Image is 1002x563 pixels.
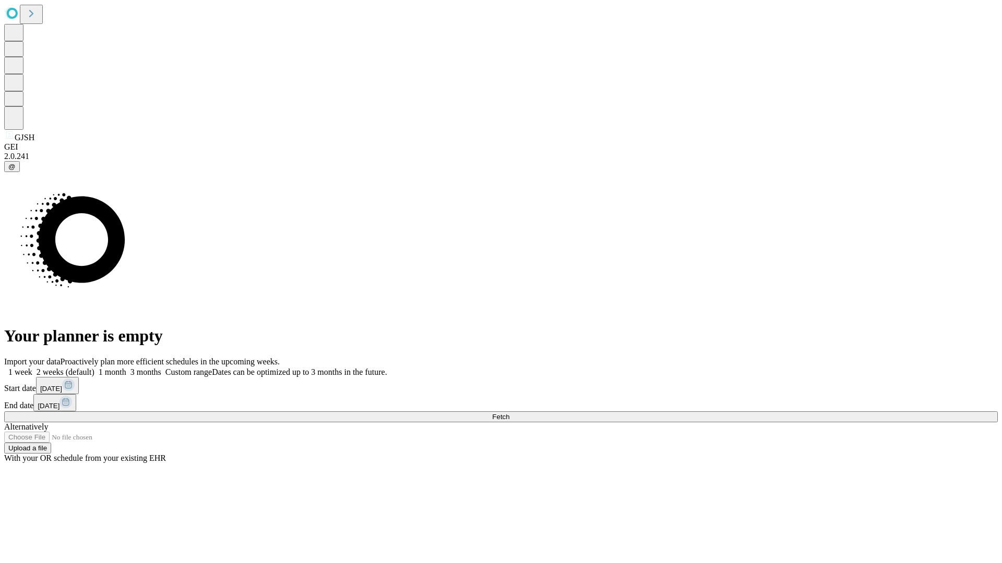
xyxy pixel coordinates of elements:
div: Start date [4,377,998,394]
button: Fetch [4,411,998,422]
h1: Your planner is empty [4,326,998,346]
div: End date [4,394,998,411]
button: Upload a file [4,443,51,454]
span: Custom range [165,368,212,376]
span: Proactively plan more efficient schedules in the upcoming weeks. [61,357,280,366]
span: [DATE] [40,385,62,393]
button: [DATE] [33,394,76,411]
span: 1 week [8,368,32,376]
span: 2 weeks (default) [37,368,94,376]
div: 2.0.241 [4,152,998,161]
span: Alternatively [4,422,48,431]
div: GEI [4,142,998,152]
span: Dates can be optimized up to 3 months in the future. [212,368,387,376]
span: Fetch [492,413,509,421]
span: With your OR schedule from your existing EHR [4,454,166,462]
span: Import your data [4,357,61,366]
button: @ [4,161,20,172]
span: 1 month [99,368,126,376]
span: [DATE] [38,402,59,410]
span: GJSH [15,133,34,142]
button: [DATE] [36,377,79,394]
span: @ [8,163,16,170]
span: 3 months [130,368,161,376]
